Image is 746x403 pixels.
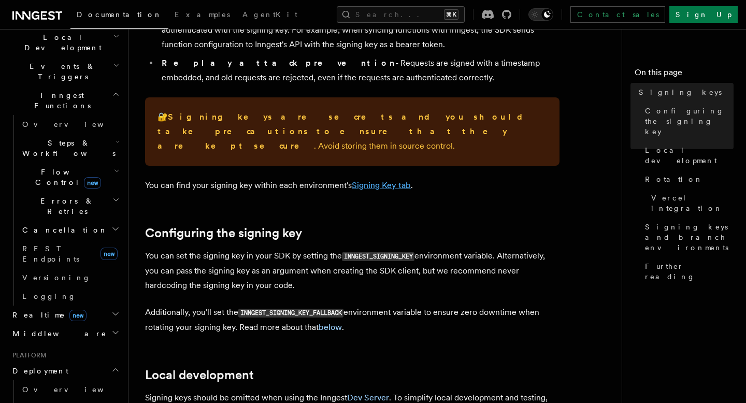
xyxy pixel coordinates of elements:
[101,248,118,260] span: new
[352,180,411,190] a: Signing Key tab
[145,249,559,293] p: You can set the signing key in your SDK by setting the environment variable. Alternatively, you c...
[22,244,79,263] span: REST Endpoints
[8,366,68,376] span: Deployment
[157,110,547,153] p: 🔐 . Avoid storing them in source control.
[651,193,734,213] span: Vercel integration
[175,10,230,19] span: Examples
[145,368,254,382] a: Local development
[8,306,122,324] button: Realtimenew
[641,102,734,141] a: Configuring the signing key
[645,106,734,137] span: Configuring the signing key
[70,3,168,29] a: Documentation
[18,221,122,239] button: Cancellation
[236,3,304,28] a: AgentKit
[8,57,122,86] button: Events & Triggers
[22,274,91,282] span: Versioning
[645,145,734,166] span: Local development
[22,385,129,394] span: Overview
[69,310,87,321] span: new
[645,174,703,184] span: Rotation
[238,309,343,318] code: INNGEST_SIGNING_KEY_FALLBACK
[8,115,122,306] div: Inngest Functions
[18,225,108,235] span: Cancellation
[635,83,734,102] a: Signing keys
[18,138,116,159] span: Steps & Workflows
[8,328,107,339] span: Middleware
[18,196,112,217] span: Errors & Retries
[669,6,738,23] a: Sign Up
[159,56,559,85] li: - Requests are signed with a timestamp embedded, and old requests are rejected, even if the reque...
[145,226,302,240] a: Configuring the signing key
[8,86,122,115] button: Inngest Functions
[635,66,734,83] h4: On this page
[342,252,414,261] code: INNGEST_SIGNING_KEY
[18,287,122,306] a: Logging
[145,305,559,335] p: Additionally, you'll set the environment variable to ensure zero downtime when rotating your sign...
[8,351,47,359] span: Platform
[647,189,734,218] a: Vercel integration
[8,362,122,380] button: Deployment
[168,3,236,28] a: Examples
[8,310,87,320] span: Realtime
[641,257,734,286] a: Further reading
[18,115,122,134] a: Overview
[18,192,122,221] button: Errors & Retries
[528,8,553,21] button: Toggle dark mode
[8,324,122,343] button: Middleware
[8,90,112,111] span: Inngest Functions
[18,268,122,287] a: Versioning
[319,322,342,332] a: below
[570,6,665,23] a: Contact sales
[645,261,734,282] span: Further reading
[77,10,162,19] span: Documentation
[157,112,531,151] strong: Signing keys are secrets and you should take precautions to ensure that they are kept secure
[8,28,122,57] button: Local Development
[22,120,129,128] span: Overview
[18,239,122,268] a: REST Endpointsnew
[641,170,734,189] a: Rotation
[347,393,389,402] a: Dev Server
[645,222,734,253] span: Signing keys and branch environments
[18,380,122,399] a: Overview
[8,61,113,82] span: Events & Triggers
[8,32,113,53] span: Local Development
[337,6,465,23] button: Search...⌘K
[444,9,458,20] kbd: ⌘K
[639,87,722,97] span: Signing keys
[18,167,114,188] span: Flow Control
[242,10,297,19] span: AgentKit
[145,178,559,193] p: You can find your signing key within each environment's .
[22,292,76,300] span: Logging
[162,58,395,68] strong: Replay attack prevention
[641,218,734,257] a: Signing keys and branch environments
[641,141,734,170] a: Local development
[18,134,122,163] button: Steps & Workflows
[18,163,122,192] button: Flow Controlnew
[84,177,101,189] span: new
